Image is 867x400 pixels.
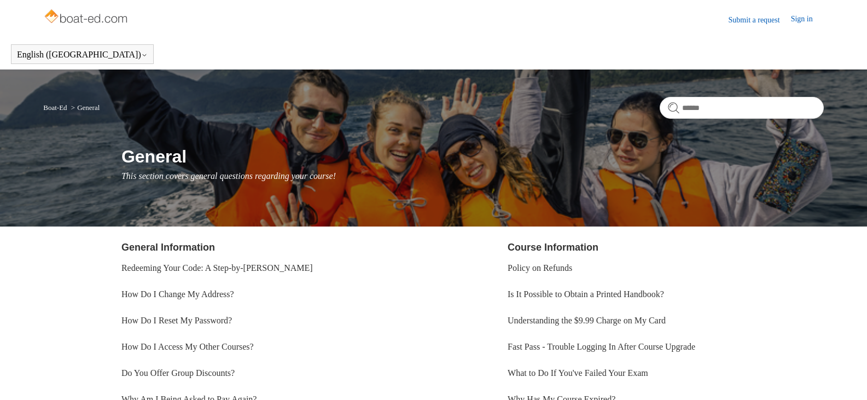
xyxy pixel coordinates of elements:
input: Search [660,97,824,119]
a: Redeeming Your Code: A Step-by-[PERSON_NAME] [121,263,313,273]
h1: General [121,143,824,170]
a: Submit a request [729,14,791,26]
img: Boat-Ed Help Center home page [43,7,130,28]
a: Understanding the $9.99 Charge on My Card [508,316,666,325]
a: Boat-Ed [43,103,67,112]
a: How Do I Access My Other Courses? [121,342,254,351]
a: Fast Pass - Trouble Logging In After Course Upgrade [508,342,695,351]
li: General [69,103,100,112]
p: This section covers general questions regarding your course! [121,170,824,183]
a: Course Information [508,242,598,253]
a: How Do I Reset My Password? [121,316,232,325]
button: English ([GEOGRAPHIC_DATA]) [17,50,148,60]
a: Is It Possible to Obtain a Printed Handbook? [508,289,664,299]
a: Do You Offer Group Discounts? [121,368,235,378]
a: Sign in [791,13,824,26]
a: General Information [121,242,215,253]
a: What to Do If You've Failed Your Exam [508,368,648,378]
a: How Do I Change My Address? [121,289,234,299]
a: Policy on Refunds [508,263,572,273]
div: Chat Support [796,363,859,392]
li: Boat-Ed [43,103,69,112]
